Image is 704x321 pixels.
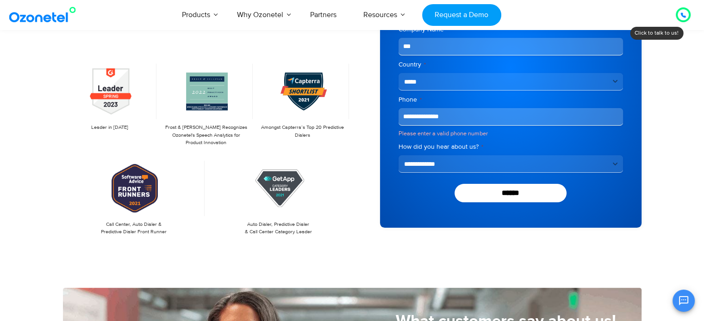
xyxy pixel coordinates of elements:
label: Country [399,60,623,69]
label: Phone [399,95,623,104]
div: Please enter a valid phone number [399,129,623,138]
p: Call Center, Auto Dialer & Predictive Dialer Front Runner [68,221,200,236]
p: Leader in [DATE] [68,124,152,132]
label: How did you hear about us? [399,142,623,151]
button: Open chat [673,290,695,312]
p: Auto Dialer, Predictive Dialer & Call Center Category Leader [212,221,345,236]
p: Frost & [PERSON_NAME] Recognizes Ozonetel's Speech Analytics for Product Innovation [164,124,248,147]
a: Request a Demo [422,4,501,26]
p: Amongst Capterra’s Top 20 Predictive Dialers [260,124,344,139]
